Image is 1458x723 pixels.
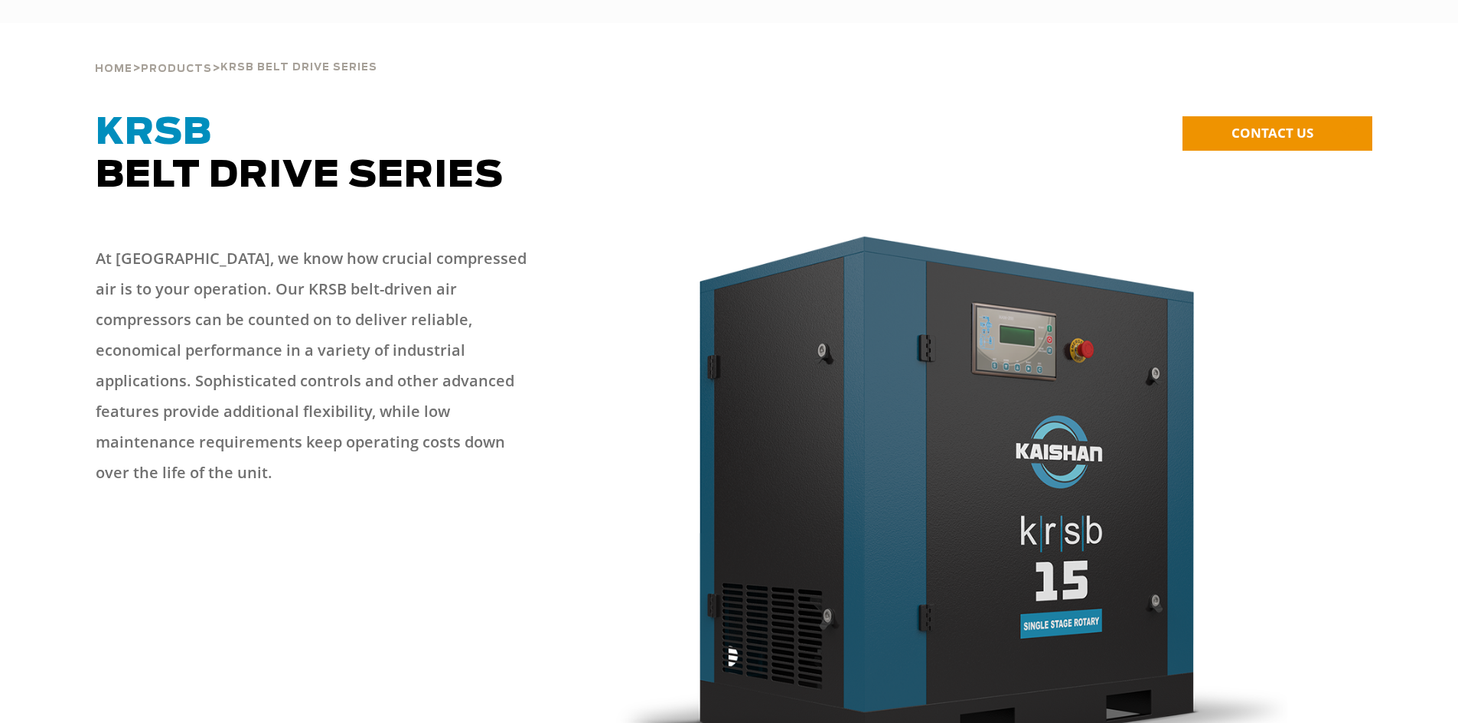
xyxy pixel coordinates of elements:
[95,61,132,75] a: Home
[95,23,377,81] div: > >
[1231,124,1313,142] span: CONTACT US
[220,63,377,73] span: krsb belt drive series
[96,115,212,151] span: KRSB
[1182,116,1372,151] a: CONTACT US
[141,64,212,74] span: Products
[141,61,212,75] a: Products
[96,243,540,488] p: At [GEOGRAPHIC_DATA], we know how crucial compressed air is to your operation. Our KRSB belt-driv...
[96,115,504,194] span: Belt Drive Series
[95,64,132,74] span: Home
